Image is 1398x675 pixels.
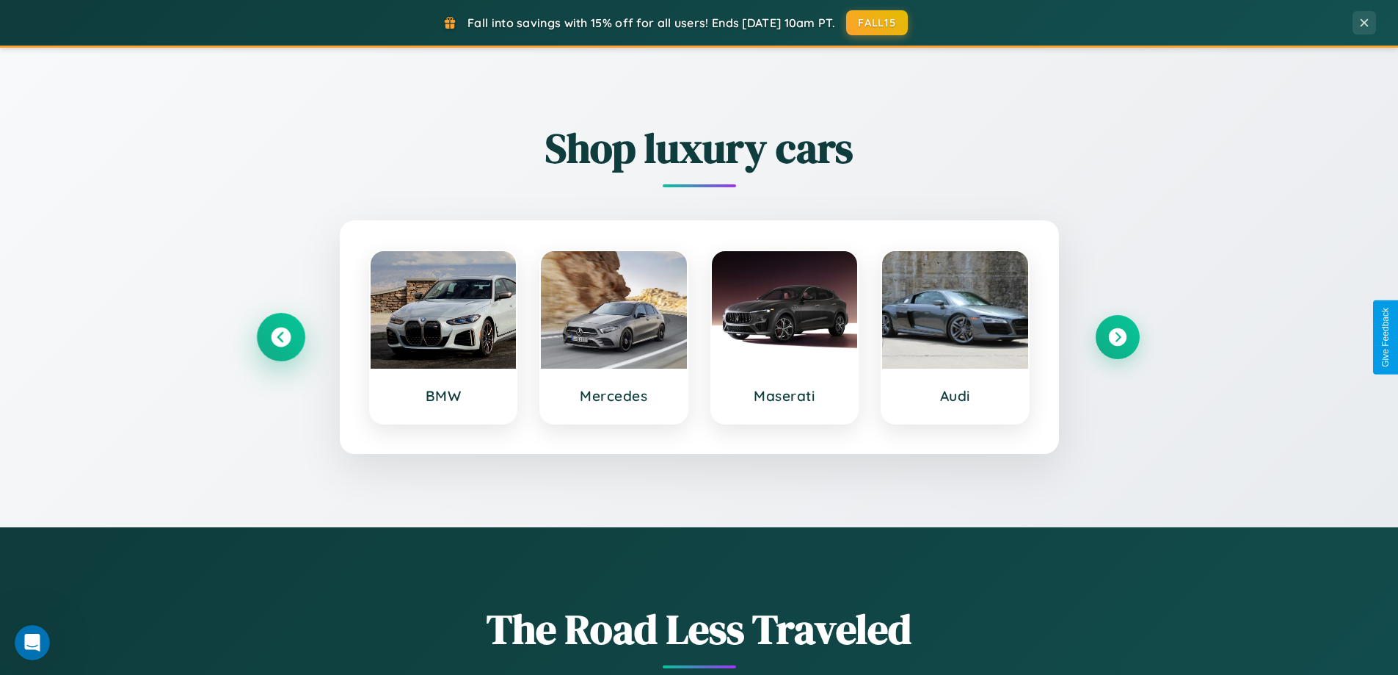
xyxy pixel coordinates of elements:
[259,601,1140,657] h1: The Road Less Traveled
[897,387,1013,405] h3: Audi
[15,625,50,660] iframe: Intercom live chat
[467,15,835,30] span: Fall into savings with 15% off for all users! Ends [DATE] 10am PT.
[1380,308,1391,367] div: Give Feedback
[556,387,672,405] h3: Mercedes
[259,120,1140,176] h2: Shop luxury cars
[727,387,843,405] h3: Maserati
[846,10,908,35] button: FALL15
[385,387,502,405] h3: BMW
